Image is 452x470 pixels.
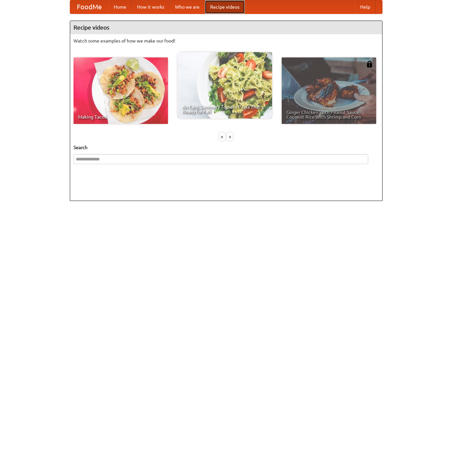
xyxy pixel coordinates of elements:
a: How it works [132,0,170,14]
a: Who we are [170,0,205,14]
p: Watch some examples of how we make our food! [74,38,379,44]
span: Making Tacos [78,115,163,119]
a: Recipe videos [205,0,245,14]
h5: Search [74,144,379,151]
img: 483408.png [366,61,373,67]
a: Help [355,0,376,14]
a: FoodMe [70,0,108,14]
div: « [219,133,225,141]
span: An Easy, Summery Tomato Pasta That's Ready for Fall [182,105,267,114]
h4: Recipe videos [70,21,382,34]
a: An Easy, Summery Tomato Pasta That's Ready for Fall [178,52,272,119]
a: Home [108,0,132,14]
a: Making Tacos [74,57,168,124]
div: » [227,133,233,141]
